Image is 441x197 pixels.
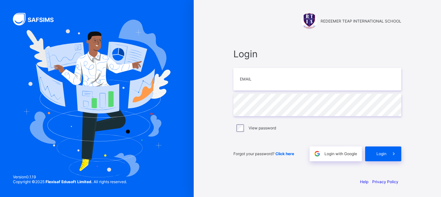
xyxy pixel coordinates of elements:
[233,151,294,156] span: Forgot your password?
[376,151,386,156] span: Login
[313,150,321,157] img: google.396cfc9801f0270233282035f929180a.svg
[249,126,276,130] label: View password
[233,48,401,60] span: Login
[13,13,61,25] img: SAFSIMS Logo
[13,179,127,184] span: Copyright © 2025 All rights reserved.
[324,151,357,156] span: Login with Google
[321,19,401,23] span: REDEEMER TEAP INTERNATIONAL SCHOOL
[46,179,93,184] strong: Flexisaf Edusoft Limited.
[275,151,294,156] a: Click here
[360,179,368,184] a: Help
[23,20,170,177] img: Hero Image
[13,174,127,179] span: Version 0.1.19
[372,179,398,184] a: Privacy Policy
